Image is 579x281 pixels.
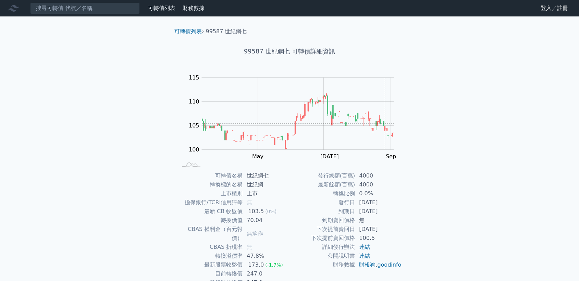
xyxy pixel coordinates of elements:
[177,252,243,260] td: 轉換溢價率
[355,216,402,225] td: 無
[189,146,199,153] tspan: 100
[189,122,199,129] tspan: 105
[183,5,205,11] a: 財務數據
[355,225,402,234] td: [DATE]
[355,234,402,243] td: 100.5
[177,189,243,198] td: 上市櫃別
[243,180,289,189] td: 世紀鋼
[30,2,140,14] input: 搜尋可轉債 代號／名稱
[355,207,402,216] td: [DATE]
[289,234,355,243] td: 下次提前賣回價格
[177,260,243,269] td: 最新股票收盤價
[355,180,402,189] td: 4000
[243,189,289,198] td: 上市
[243,252,289,260] td: 47.8%
[289,198,355,207] td: 發行日
[243,269,289,278] td: 247.0
[189,74,199,81] tspan: 115
[289,180,355,189] td: 最新餘額(百萬)
[247,207,265,216] div: 103.5
[355,171,402,180] td: 4000
[247,199,252,206] span: 無
[289,260,355,269] td: 財務數據
[177,171,243,180] td: 可轉債名稱
[289,171,355,180] td: 發行總額(百萬)
[169,47,410,56] h1: 99587 世紀鋼七 可轉債詳細資訊
[355,189,402,198] td: 0.0%
[148,5,175,11] a: 可轉債列表
[189,98,199,105] tspan: 110
[177,243,243,252] td: CBAS 折現率
[177,207,243,216] td: 最新 CB 收盤價
[289,243,355,252] td: 詳細發行辦法
[289,216,355,225] td: 到期賣回價格
[247,260,265,269] div: 173.0
[243,216,289,225] td: 70.04
[206,27,247,36] li: 99587 世紀鋼七
[359,244,370,250] a: 連結
[289,207,355,216] td: 到期日
[177,225,243,243] td: CBAS 權利金（百元報價）
[355,260,402,269] td: ,
[289,225,355,234] td: 下次提前賣回日
[386,153,396,160] tspan: Sep
[289,189,355,198] td: 轉換比例
[535,3,574,14] a: 登入／註冊
[185,74,404,160] g: Chart
[247,230,263,237] span: 無承作
[359,253,370,259] a: 連結
[265,209,276,214] span: (0%)
[289,252,355,260] td: 公開說明書
[252,153,263,160] tspan: May
[355,198,402,207] td: [DATE]
[359,261,375,268] a: 財報狗
[320,153,339,160] tspan: [DATE]
[174,28,202,35] a: 可轉債列表
[265,262,283,268] span: (-1.7%)
[377,261,401,268] a: goodinfo
[177,198,243,207] td: 擔保銀行/TCRI信用評等
[202,93,394,149] g: Series
[177,269,243,278] td: 目前轉換價
[177,216,243,225] td: 轉換價值
[247,244,252,250] span: 無
[243,171,289,180] td: 世紀鋼七
[174,27,204,36] li: ›
[177,180,243,189] td: 轉換標的名稱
